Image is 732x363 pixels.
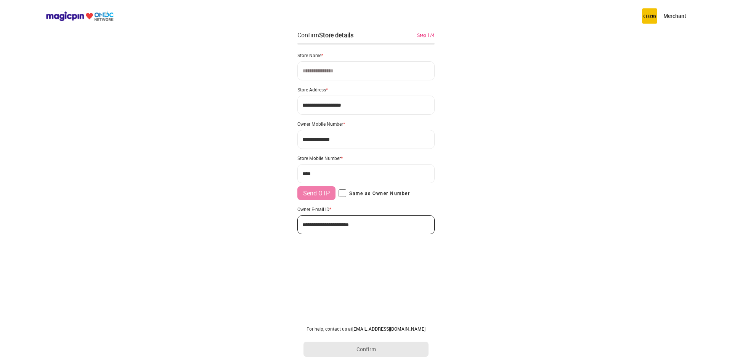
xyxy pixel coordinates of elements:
[297,121,435,127] div: Owner Mobile Number
[297,206,435,212] div: Owner E-mail ID
[339,189,346,197] input: Same as Owner Number
[297,155,435,161] div: Store Mobile Number
[303,342,429,357] button: Confirm
[352,326,425,332] a: [EMAIL_ADDRESS][DOMAIN_NAME]
[417,32,435,38] div: Step 1/4
[642,8,657,24] img: circus.b677b59b.png
[319,31,353,39] div: Store details
[46,11,114,21] img: ondc-logo-new-small.8a59708e.svg
[297,186,335,200] button: Send OTP
[303,326,429,332] div: For help, contact us at
[297,30,353,40] div: Confirm
[297,86,435,93] div: Store Address
[663,12,686,20] p: Merchant
[339,189,410,197] label: Same as Owner Number
[297,52,435,58] div: Store Name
